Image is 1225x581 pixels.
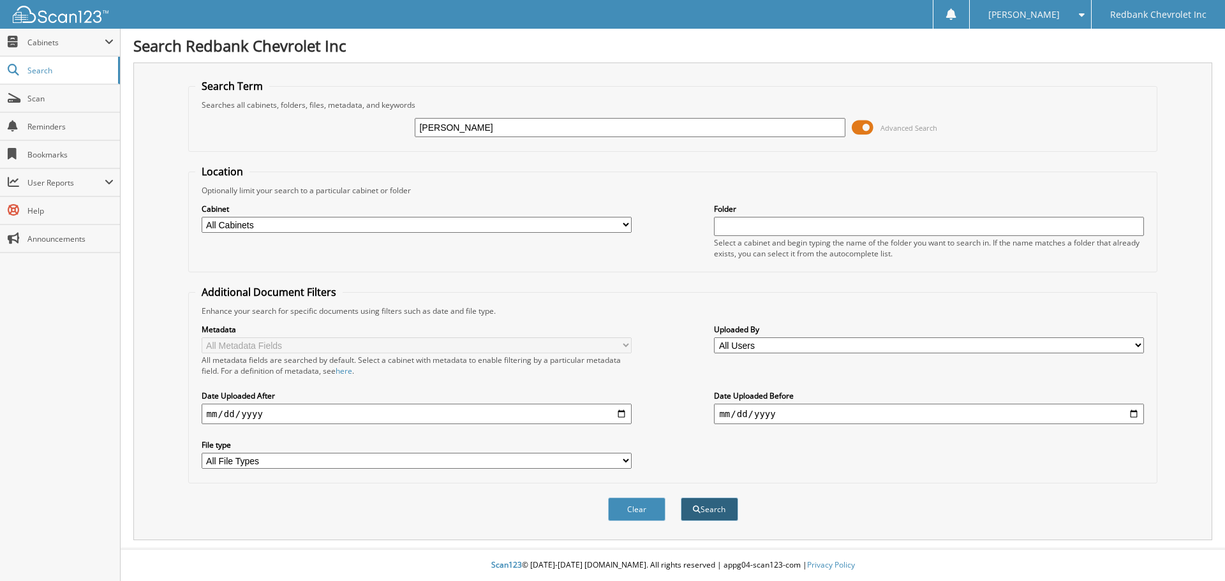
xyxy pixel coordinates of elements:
[13,6,108,23] img: scan123-logo-white.svg
[202,203,632,214] label: Cabinet
[202,390,632,401] label: Date Uploaded After
[195,165,249,179] legend: Location
[714,390,1144,401] label: Date Uploaded Before
[807,559,855,570] a: Privacy Policy
[195,285,343,299] legend: Additional Document Filters
[681,497,738,521] button: Search
[27,93,114,104] span: Scan
[27,37,105,48] span: Cabinets
[202,404,632,424] input: start
[880,123,937,133] span: Advanced Search
[714,404,1144,424] input: end
[714,237,1144,259] div: Select a cabinet and begin typing the name of the folder you want to search in. If the name match...
[714,324,1144,335] label: Uploaded By
[491,559,522,570] span: Scan123
[202,355,632,376] div: All metadata fields are searched by default. Select a cabinet with metadata to enable filtering b...
[714,203,1144,214] label: Folder
[195,79,269,93] legend: Search Term
[133,35,1212,56] h1: Search Redbank Chevrolet Inc
[202,439,632,450] label: File type
[195,99,1151,110] div: Searches all cabinets, folders, files, metadata, and keywords
[27,65,112,76] span: Search
[1110,11,1206,18] span: Redbank Chevrolet Inc
[608,497,665,521] button: Clear
[27,149,114,160] span: Bookmarks
[121,550,1225,581] div: © [DATE]-[DATE] [DOMAIN_NAME]. All rights reserved | appg04-scan123-com |
[27,233,114,244] span: Announcements
[336,365,352,376] a: here
[195,185,1151,196] div: Optionally limit your search to a particular cabinet or folder
[195,305,1151,316] div: Enhance your search for specific documents using filters such as date and file type.
[27,205,114,216] span: Help
[27,121,114,132] span: Reminders
[27,177,105,188] span: User Reports
[202,324,632,335] label: Metadata
[1161,520,1225,581] iframe: Chat Widget
[988,11,1060,18] span: [PERSON_NAME]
